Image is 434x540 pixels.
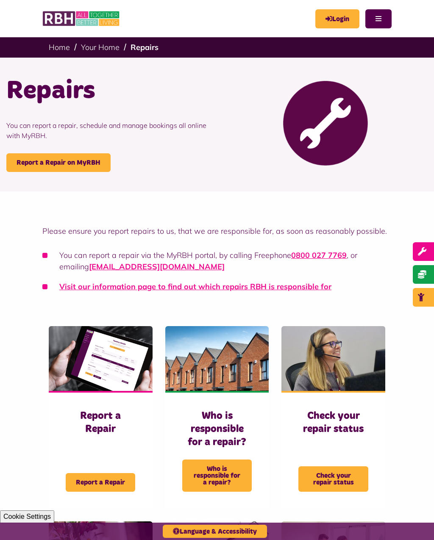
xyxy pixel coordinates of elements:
[283,81,368,166] img: Report Repair
[163,525,267,538] button: Language & Accessibility
[49,42,70,52] a: Home
[396,502,434,540] iframe: Netcall Web Assistant for live chat
[49,326,153,509] a: Report a Repair Report a Repair
[49,326,153,391] img: RBH Asset 5 (FB, Linkedin, Twitter)
[6,153,111,172] a: Report a Repair on MyRBH
[6,75,211,108] h1: Repairs
[42,8,121,29] img: RBH
[291,250,347,260] a: 0800 027 7769
[66,473,135,492] span: Report a Repair
[131,42,159,52] a: Repairs
[59,282,331,291] a: Visit our information page to find out which repairs RBH is responsible for
[315,9,359,28] a: MyRBH
[182,460,252,492] span: Who is responsible for a repair?
[182,410,252,449] h3: Who is responsible for a repair?
[298,466,368,492] span: Check your repair status
[165,326,269,391] img: RBH homes in Lower Falinge with a blue sky
[281,326,385,391] img: Contact Centre February 2024 (1)
[281,326,385,509] a: Check your repair status Check your repair status
[165,326,269,509] a: Who is responsible for a repair? Who is responsible for a repair?
[66,410,136,436] h3: Report a Repair
[81,42,120,52] a: Your Home
[89,262,225,271] a: [EMAIL_ADDRESS][DOMAIN_NAME]
[365,9,392,28] button: Navigation
[298,410,368,436] h3: Check your repair status
[6,108,211,153] p: You can report a repair, schedule and manage bookings all online with MyRBH.
[42,225,392,237] p: Please ensure you report repairs to us, that we are responsible for, as soon as reasonably possible.
[42,249,392,272] li: You can report a repair via the MyRBH portal, by calling Freephone , or emailing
